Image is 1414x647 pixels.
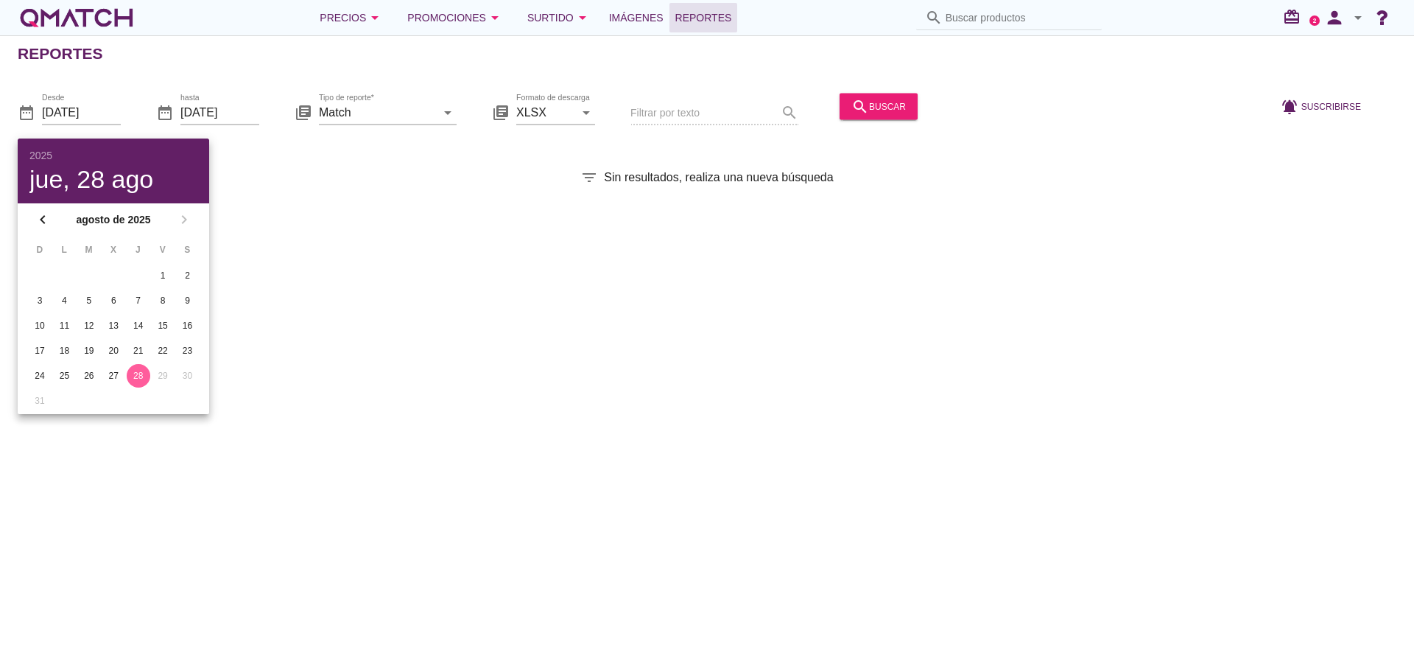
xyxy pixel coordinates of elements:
[516,3,603,32] button: Surtido
[439,103,457,121] i: arrow_drop_down
[52,344,76,357] div: 18
[77,339,101,363] button: 19
[577,103,595,121] i: arrow_drop_down
[295,103,312,121] i: library_books
[77,364,101,388] button: 26
[1349,9,1367,27] i: arrow_drop_down
[176,314,200,338] button: 16
[1283,8,1306,26] i: redeem
[176,344,200,357] div: 23
[77,237,100,262] th: M
[851,97,869,115] i: search
[1301,99,1361,113] span: Suscribirse
[52,314,76,338] button: 11
[176,237,199,262] th: S
[52,339,76,363] button: 18
[77,344,101,357] div: 19
[1313,17,1317,24] text: 2
[127,319,150,332] div: 14
[1320,7,1349,28] i: person
[102,319,125,332] div: 13
[28,319,52,332] div: 10
[407,9,504,27] div: Promociones
[18,103,35,121] i: date_range
[77,294,101,307] div: 5
[52,237,75,262] th: L
[42,100,121,124] input: Desde
[127,344,150,357] div: 21
[156,103,174,121] i: date_range
[102,237,124,262] th: X
[151,237,174,262] th: V
[176,264,200,287] button: 2
[28,344,52,357] div: 17
[127,314,150,338] button: 14
[319,100,436,124] input: Tipo de reporte*
[77,289,101,312] button: 5
[102,369,125,382] div: 27
[151,264,175,287] button: 1
[609,9,664,27] span: Imágenes
[127,339,150,363] button: 21
[1281,97,1301,115] i: notifications_active
[151,319,175,332] div: 15
[127,237,150,262] th: J
[604,169,833,186] span: Sin resultados, realiza una nueva búsqueda
[127,289,150,312] button: 7
[52,364,76,388] button: 25
[29,150,197,161] div: 2025
[102,364,125,388] button: 27
[102,294,125,307] div: 6
[28,237,51,262] th: D
[580,169,598,186] i: filter_list
[669,3,738,32] a: Reportes
[151,344,175,357] div: 22
[29,167,197,192] div: jue, 28 ago
[527,9,591,27] div: Surtido
[176,289,200,312] button: 9
[946,6,1093,29] input: Buscar productos
[840,93,918,119] button: buscar
[28,364,52,388] button: 24
[1269,93,1373,119] button: Suscribirse
[675,9,732,27] span: Reportes
[28,339,52,363] button: 17
[18,42,103,66] h2: Reportes
[516,100,574,124] input: Formato de descarga
[366,9,384,27] i: arrow_drop_down
[176,269,200,282] div: 2
[127,369,150,382] div: 28
[127,364,150,388] button: 28
[308,3,395,32] button: Precios
[851,97,906,115] div: buscar
[603,3,669,32] a: Imágenes
[102,314,125,338] button: 13
[56,212,171,228] strong: agosto de 2025
[52,319,76,332] div: 11
[395,3,516,32] button: Promociones
[151,294,175,307] div: 8
[176,319,200,332] div: 16
[77,369,101,382] div: 26
[574,9,591,27] i: arrow_drop_down
[176,294,200,307] div: 9
[925,9,943,27] i: search
[320,9,384,27] div: Precios
[151,339,175,363] button: 22
[102,344,125,357] div: 20
[77,319,101,332] div: 12
[1309,15,1320,26] a: 2
[486,9,504,27] i: arrow_drop_down
[151,269,175,282] div: 1
[52,294,76,307] div: 4
[180,100,259,124] input: hasta
[28,369,52,382] div: 24
[151,314,175,338] button: 15
[52,289,76,312] button: 4
[151,289,175,312] button: 8
[52,369,76,382] div: 25
[28,314,52,338] button: 10
[176,339,200,363] button: 23
[18,3,136,32] a: white-qmatch-logo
